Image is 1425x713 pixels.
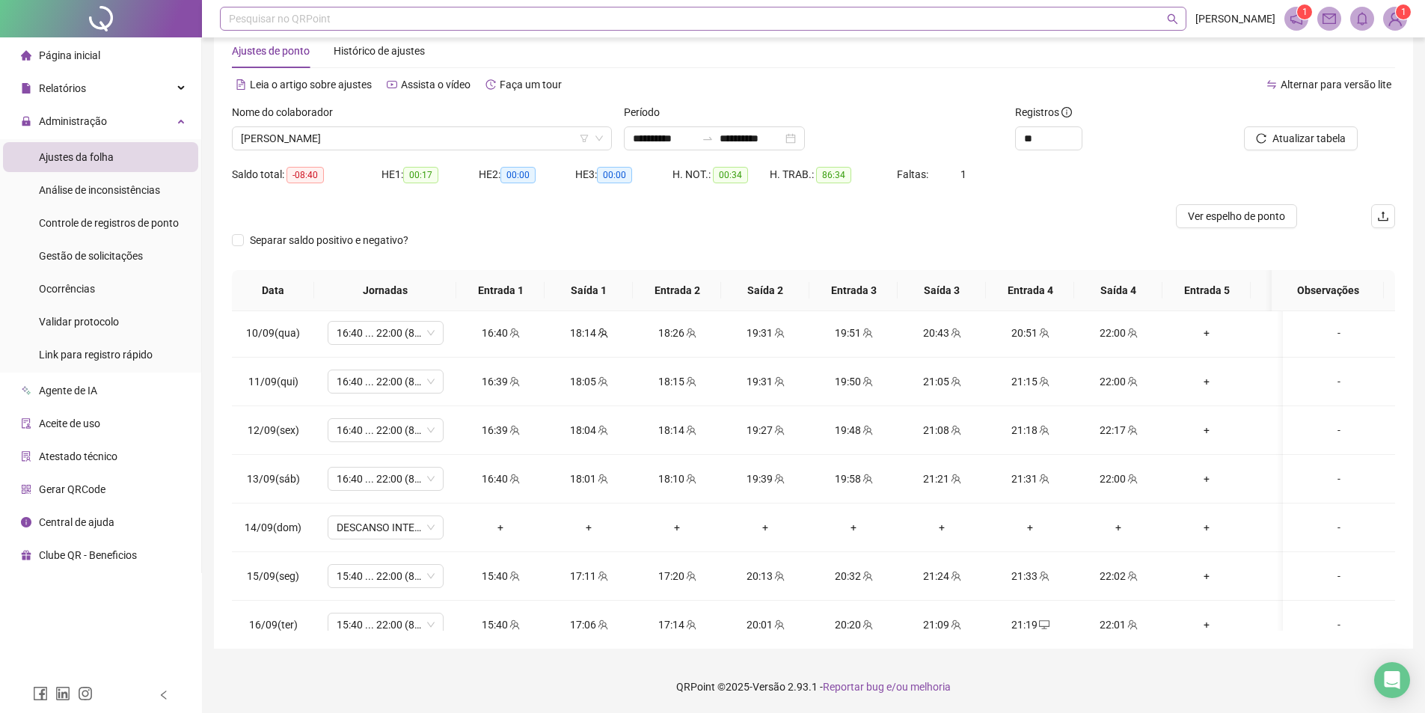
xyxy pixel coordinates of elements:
[21,451,31,462] span: solution
[823,681,951,693] span: Reportar bug e/ou melhoria
[557,568,621,584] div: 17:11
[861,376,873,387] span: team
[1086,373,1150,390] div: 22:00
[337,565,435,587] span: 15:40 ... 22:00 (8 HORAS)
[21,550,31,560] span: gift
[557,373,621,390] div: 18:05
[1295,373,1383,390] div: -
[337,419,435,441] span: 16:40 ... 22:00 (8 HORAS)
[1086,568,1150,584] div: 22:02
[1126,376,1138,387] span: team
[1295,325,1383,341] div: -
[39,283,95,295] span: Ocorrências
[1272,270,1384,311] th: Observações
[39,349,153,361] span: Link para registro rápido
[1086,422,1150,438] div: 22:17
[910,616,974,633] div: 21:09
[1272,130,1346,147] span: Atualizar tabela
[596,571,608,581] span: team
[508,328,520,338] span: team
[645,422,709,438] div: 18:14
[713,167,748,183] span: 00:34
[468,422,533,438] div: 16:39
[580,134,589,143] span: filter
[508,571,520,581] span: team
[861,328,873,338] span: team
[381,166,479,183] div: HE 1:
[949,619,961,630] span: team
[33,686,48,701] span: facebook
[39,49,100,61] span: Página inicial
[39,385,97,397] span: Agente de IA
[821,325,886,341] div: 19:51
[39,217,179,229] span: Controle de registros de ponto
[733,471,797,487] div: 19:39
[500,167,536,183] span: 00:00
[1297,4,1312,19] sup: 1
[1074,270,1162,311] th: Saída 4
[596,474,608,484] span: team
[1176,204,1297,228] button: Ver espelho de ponto
[1295,568,1383,584] div: -
[21,418,31,429] span: audit
[596,619,608,630] span: team
[770,166,897,183] div: H. TRAB.:
[1174,568,1239,584] div: +
[468,373,533,390] div: 16:39
[672,166,770,183] div: H. NOT.:
[247,473,300,485] span: 13/09(sáb)
[645,519,709,536] div: +
[337,322,435,344] span: 16:40 ... 22:00 (8 HORAS)
[1174,422,1239,438] div: +
[596,425,608,435] span: team
[39,549,137,561] span: Clube QR - Beneficios
[1195,10,1275,27] span: [PERSON_NAME]
[1256,133,1266,144] span: reload
[78,686,93,701] span: instagram
[232,270,314,311] th: Data
[733,373,797,390] div: 19:31
[998,568,1062,584] div: 21:33
[1038,619,1049,630] span: desktop
[1263,325,1327,341] div: +
[733,325,797,341] div: 19:31
[1174,519,1239,536] div: +
[557,471,621,487] div: 18:01
[479,166,576,183] div: HE 2:
[684,619,696,630] span: team
[468,616,533,633] div: 15:40
[596,328,608,338] span: team
[816,167,851,183] span: 86:34
[21,484,31,495] span: qrcode
[809,270,898,311] th: Entrada 3
[1038,328,1049,338] span: team
[633,270,721,311] th: Entrada 2
[998,422,1062,438] div: 21:18
[773,425,785,435] span: team
[910,568,974,584] div: 21:24
[1290,12,1303,25] span: notification
[1401,7,1406,17] span: 1
[1244,126,1358,150] button: Atualizar tabela
[500,79,562,91] span: Faça um tour
[1086,471,1150,487] div: 22:00
[1188,208,1285,224] span: Ver espelho de ponto
[821,373,886,390] div: 19:50
[1263,519,1327,536] div: +
[949,425,961,435] span: team
[39,450,117,462] span: Atestado técnico
[861,425,873,435] span: team
[1126,571,1138,581] span: team
[468,471,533,487] div: 16:40
[1038,474,1049,484] span: team
[1038,425,1049,435] span: team
[1263,471,1327,487] div: +
[1038,376,1049,387] span: team
[1174,471,1239,487] div: +
[1295,519,1383,536] div: -
[468,325,533,341] div: 16:40
[21,116,31,126] span: lock
[773,328,785,338] span: team
[910,471,974,487] div: 21:21
[557,616,621,633] div: 17:06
